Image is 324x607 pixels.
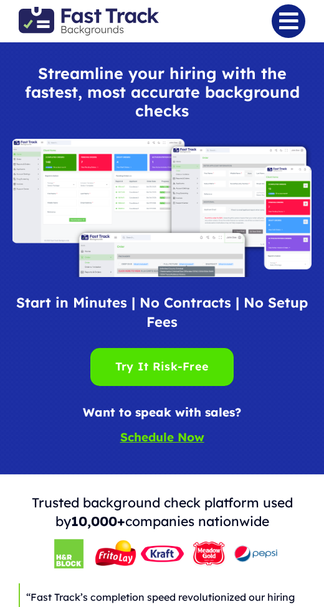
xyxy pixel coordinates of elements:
[272,4,305,38] a: Link to #
[83,405,241,420] span: Want to speak with sales?
[12,139,312,277] img: Fast Track Backgrounds Platform
[19,6,159,19] a: Fast Track Backgrounds Logo
[25,64,300,120] span: Streamline your hiring with the fastest, most accurate background checks
[92,530,139,577] img: fritolrg
[139,530,186,577] img: kraft-lrg
[90,348,234,386] a: Try It Risk-Free
[45,530,92,577] img: hrlrg
[120,430,204,445] a: Schedule Now
[186,530,232,577] img: meadowlrg
[115,357,209,377] span: Try It Risk-Free
[125,513,269,529] span: companies nationwide
[19,7,159,35] img: Fast Track Backgrounds Logo
[232,530,279,577] img: pepsilfg
[71,513,125,529] b: 10,000+
[16,294,308,331] span: Start in Minutes | No Contracts | No Setup Fees
[32,494,293,529] span: Trusted background check platform used by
